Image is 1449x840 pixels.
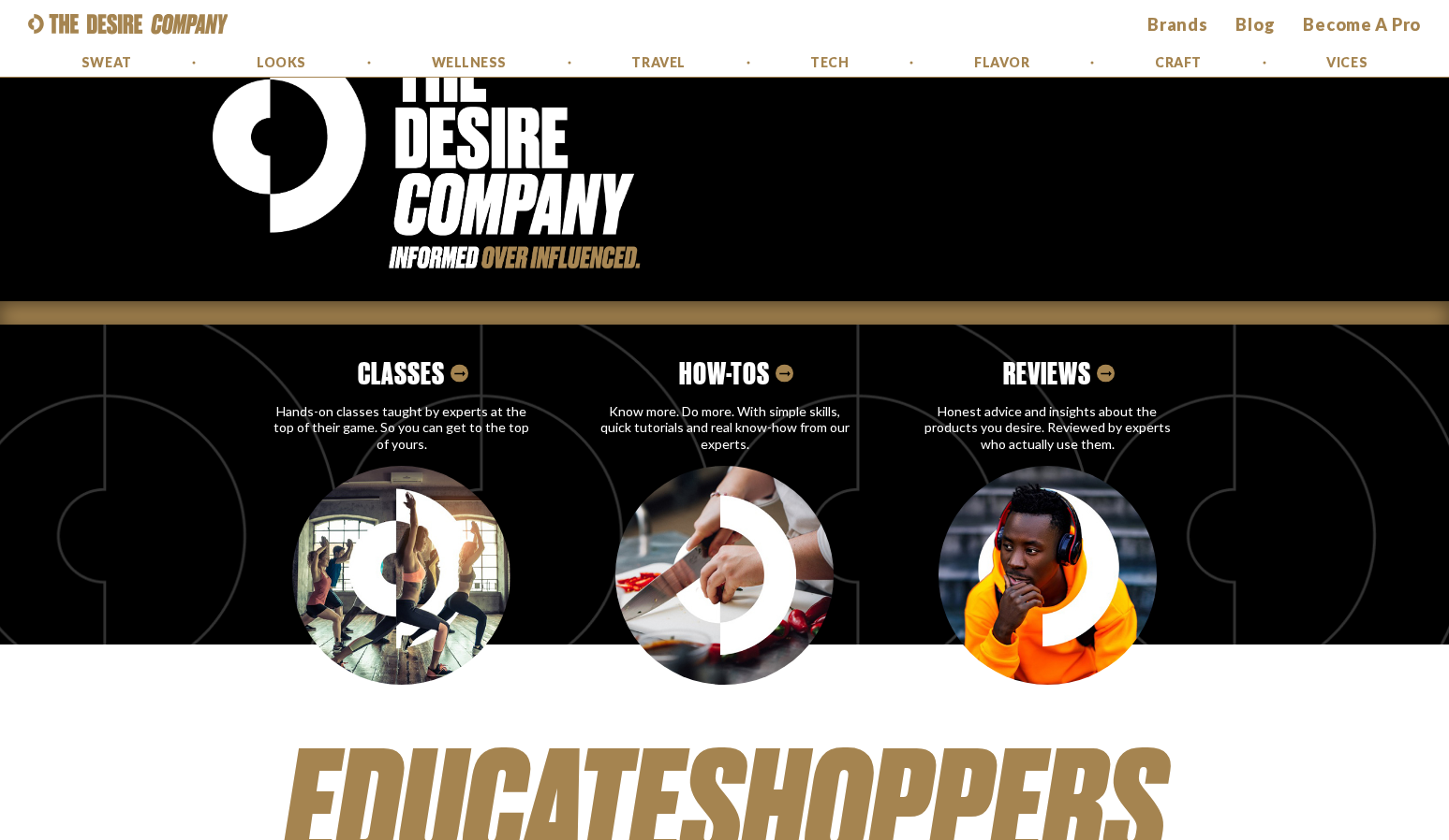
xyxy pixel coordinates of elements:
[81,49,132,77] a: Sweat
[1326,49,1368,77] a: Vices
[1155,49,1202,77] a: Craft
[1147,13,1207,36] a: brands
[213,41,646,275] img: tdc-ioi-bee879baecb0deb5105fd3da89544a11.png
[974,49,1029,77] a: Flavor
[631,49,685,77] a: Travel
[1303,13,1421,36] a: Become a Pro
[257,49,306,77] a: Looks
[1235,13,1275,36] a: Blog
[810,49,849,77] a: Tech
[432,49,507,77] a: Wellness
